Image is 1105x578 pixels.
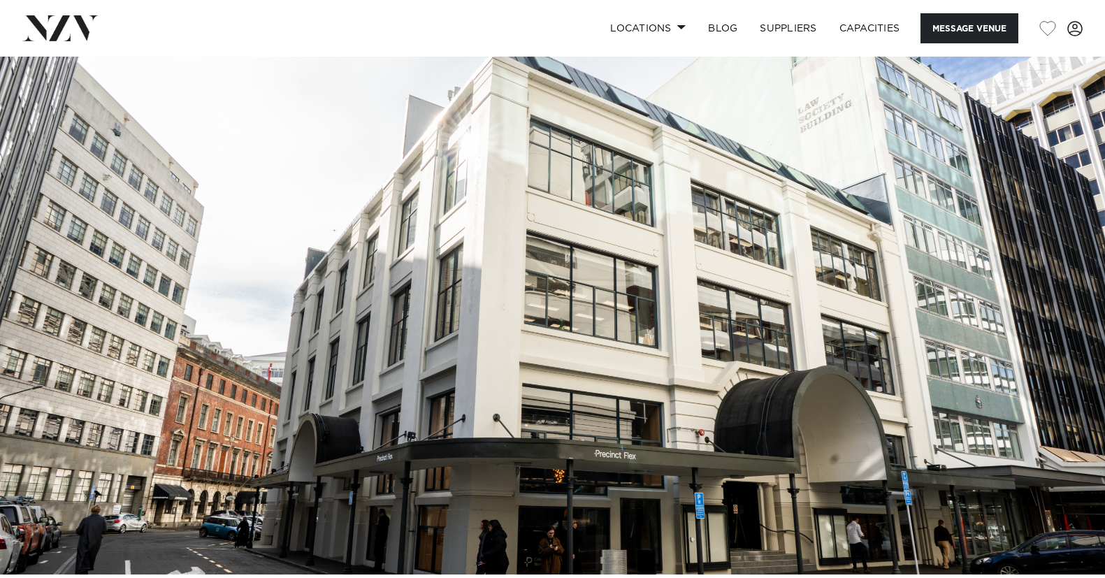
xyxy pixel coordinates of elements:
a: BLOG [697,13,749,43]
a: Locations [599,13,697,43]
a: SUPPLIERS [749,13,828,43]
button: Message Venue [920,13,1018,43]
img: nzv-logo.png [22,15,99,41]
a: Capacities [828,13,911,43]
